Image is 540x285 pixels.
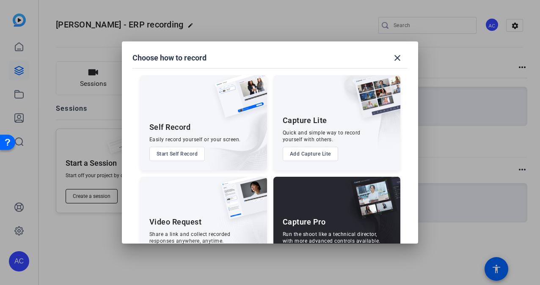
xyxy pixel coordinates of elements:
[344,177,400,228] img: capture-pro.png
[283,231,380,244] div: Run the shoot like a technical director, with more advanced controls available.
[283,115,327,126] div: Capture Lite
[149,147,205,161] button: Start Self Record
[132,53,207,63] h1: Choose how to record
[283,217,326,227] div: Capture Pro
[209,75,267,126] img: self-record.png
[149,231,231,244] div: Share a link and collect recorded responses anywhere, anytime.
[283,147,338,161] button: Add Capture Lite
[283,129,361,143] div: Quick and simple way to record yourself with others.
[215,177,267,228] img: ugc-content.png
[193,93,267,170] img: embarkstudio-self-record.png
[149,136,241,143] div: Easily record yourself or your screen.
[149,217,202,227] div: Video Request
[392,53,402,63] mat-icon: close
[325,75,400,160] img: embarkstudio-capture-lite.png
[338,187,400,272] img: embarkstudio-capture-pro.png
[218,203,267,272] img: embarkstudio-ugc-content.png
[149,122,191,132] div: Self Record
[348,75,400,127] img: capture-lite.png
